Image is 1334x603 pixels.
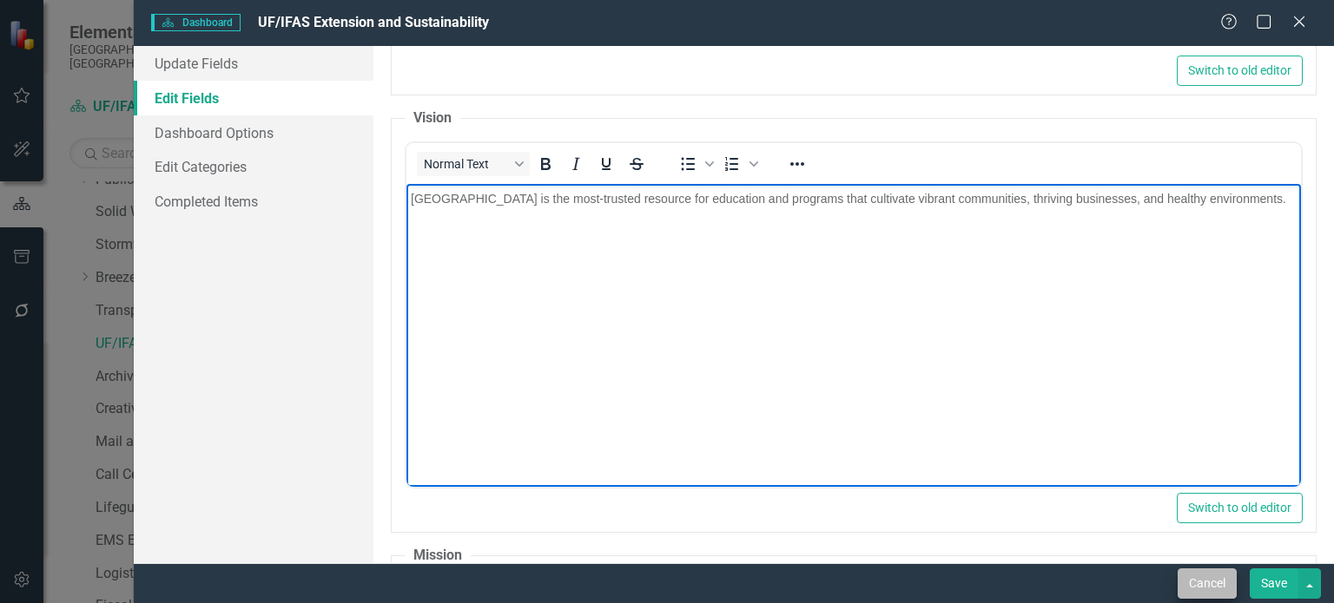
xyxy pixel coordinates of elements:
button: Italic [561,152,591,176]
button: Save [1250,568,1298,599]
span: Normal Text [424,157,509,171]
div: Numbered list [717,152,761,176]
button: Cancel [1178,568,1237,599]
a: Update Fields [134,46,373,81]
a: Dashboard Options [134,115,373,150]
legend: Mission [405,546,471,566]
button: Block Normal Text [417,152,530,176]
a: Edit Categories [134,149,373,184]
button: Bold [531,152,560,176]
button: Underline [591,152,621,176]
span: UF/IFAS Extension and Sustainability [258,14,489,30]
a: Completed Items [134,184,373,219]
iframe: Rich Text Area [406,184,1301,487]
span: Dashboard [151,14,241,31]
button: Strikethrough [622,152,651,176]
button: Switch to old editor [1177,56,1303,86]
a: Edit Fields [134,81,373,115]
button: Reveal or hide additional toolbar items [783,152,812,176]
button: Switch to old editor [1177,493,1303,523]
legend: Vision [405,108,460,128]
div: Bullet list [673,152,717,176]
